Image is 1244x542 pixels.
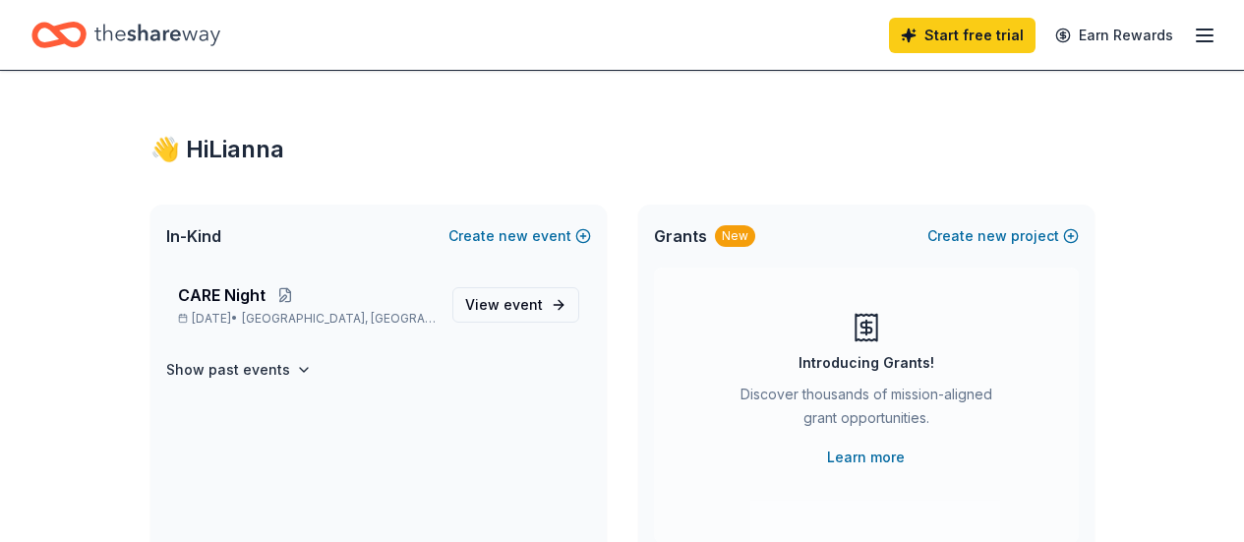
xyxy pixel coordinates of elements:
div: Discover thousands of mission-aligned grant opportunities. [733,383,1000,438]
button: Createnewevent [448,224,591,248]
span: new [977,224,1007,248]
a: View event [452,287,579,323]
p: [DATE] • [178,311,437,327]
span: [GEOGRAPHIC_DATA], [GEOGRAPHIC_DATA] [242,311,436,327]
a: Start free trial [889,18,1036,53]
span: event [504,296,543,313]
span: CARE Night [178,283,266,307]
div: Introducing Grants! [799,351,934,375]
span: new [499,224,528,248]
button: Createnewproject [927,224,1079,248]
a: Earn Rewards [1043,18,1185,53]
div: 👋 Hi Lianna [150,134,1095,165]
div: New [715,225,755,247]
span: In-Kind [166,224,221,248]
span: Grants [654,224,707,248]
a: Home [31,12,220,58]
button: Show past events [166,358,312,382]
h4: Show past events [166,358,290,382]
span: View [465,293,543,317]
a: Learn more [827,446,905,469]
